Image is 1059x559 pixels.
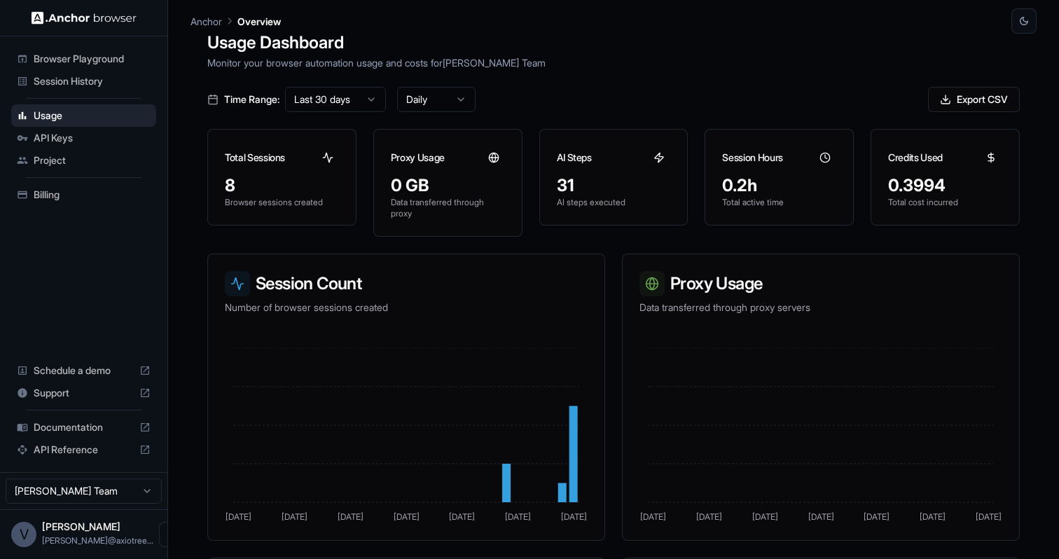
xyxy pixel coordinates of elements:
div: API Keys [11,127,156,149]
div: V [11,522,36,547]
span: vipin@axiotree.com [42,535,153,546]
tspan: [DATE] [640,511,666,522]
tspan: [DATE] [282,511,307,522]
span: Support [34,386,134,400]
tspan: [DATE] [808,511,834,522]
p: Monitor your browser automation usage and costs for [PERSON_NAME] Team [207,55,1020,70]
p: Total active time [722,197,836,208]
div: 8 [225,174,339,197]
p: Data transferred through proxy [391,197,505,219]
tspan: [DATE] [449,511,475,522]
p: Data transferred through proxy servers [639,301,1002,315]
img: Anchor Logo [32,11,137,25]
span: Usage [34,109,151,123]
span: Browser Playground [34,52,151,66]
div: Usage [11,104,156,127]
p: Overview [237,14,281,29]
tspan: [DATE] [920,511,946,522]
div: Schedule a demo [11,359,156,382]
span: Schedule a demo [34,364,134,378]
div: API Reference [11,439,156,461]
tspan: [DATE] [696,511,722,522]
h3: Proxy Usage [639,271,1002,296]
tspan: [DATE] [752,511,778,522]
nav: breadcrumb [191,13,281,29]
tspan: [DATE] [561,511,587,522]
div: Documentation [11,416,156,439]
div: 0.2h [722,174,836,197]
p: Anchor [191,14,222,29]
tspan: [DATE] [864,511,890,522]
div: 0.3994 [888,174,1002,197]
tspan: [DATE] [226,511,251,522]
h3: Session Count [225,271,588,296]
button: Export CSV [928,87,1020,112]
span: Documentation [34,420,134,434]
p: Number of browser sessions created [225,301,588,315]
div: 0 GB [391,174,505,197]
span: Billing [34,188,151,202]
tspan: [DATE] [505,511,531,522]
p: AI steps executed [557,197,671,208]
span: Time Range: [224,92,279,106]
h1: Usage Dashboard [207,30,1020,55]
span: API Keys [34,131,151,145]
tspan: [DATE] [394,511,420,522]
p: Total cost incurred [888,197,1002,208]
div: Project [11,149,156,172]
h3: Total Sessions [225,151,285,165]
tspan: [DATE] [338,511,364,522]
h3: Session Hours [722,151,782,165]
p: Browser sessions created [225,197,339,208]
span: Session History [34,74,151,88]
span: API Reference [34,443,134,457]
h3: Proxy Usage [391,151,445,165]
span: Vipin Tanna [42,520,120,532]
div: 31 [557,174,671,197]
button: Open menu [159,522,184,547]
span: Project [34,153,151,167]
div: Browser Playground [11,48,156,70]
h3: AI Steps [557,151,592,165]
div: Support [11,382,156,404]
h3: Credits Used [888,151,943,165]
tspan: [DATE] [976,511,1002,522]
div: Session History [11,70,156,92]
div: Billing [11,184,156,206]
